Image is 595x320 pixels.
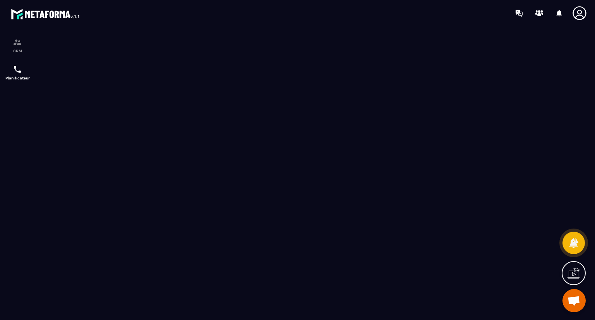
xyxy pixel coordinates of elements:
[2,49,33,53] p: CRM
[2,76,33,80] p: Planificateur
[2,32,33,59] a: formationformationCRM
[11,7,81,21] img: logo
[13,65,22,74] img: scheduler
[562,289,586,312] a: Ouvrir le chat
[13,38,22,47] img: formation
[2,59,33,86] a: schedulerschedulerPlanificateur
